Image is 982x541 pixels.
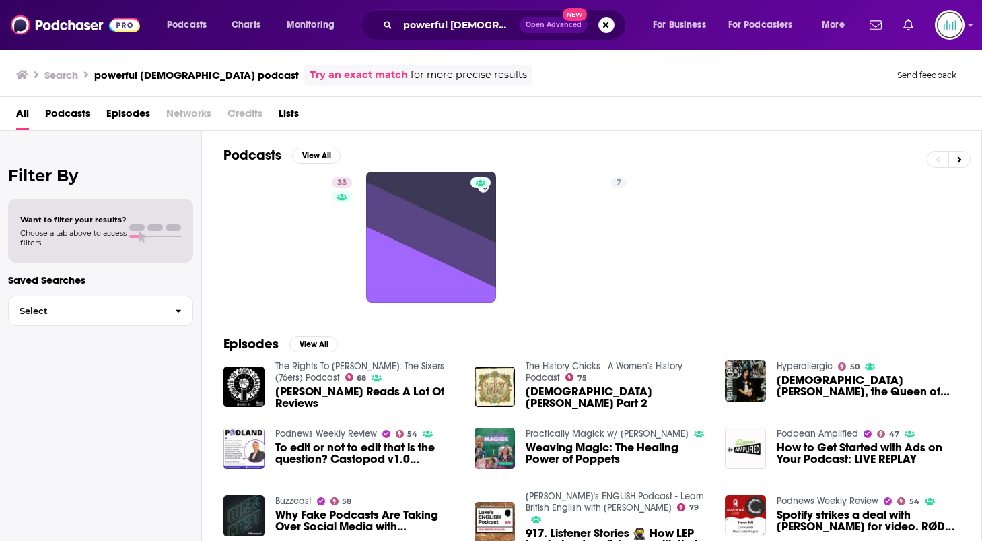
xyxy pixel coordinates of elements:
a: PodcastsView All [223,147,341,164]
a: Show notifications dropdown [864,13,887,36]
span: [PERSON_NAME] Reads A Lot Of Reviews [275,386,458,409]
span: Select [9,307,164,315]
a: Spike Reads A Lot Of Reviews [275,386,458,409]
a: Episodes [106,102,150,130]
span: Want to filter your results? [20,215,127,224]
a: Practically Magick w/ Courtney Pearl [526,428,689,439]
img: Weaving Magic: The Healing Power of Poppets [475,428,516,469]
h2: Episodes [223,336,279,352]
input: Search podcasts, credits, & more... [398,14,520,36]
a: The History Chicks : A Women's History Podcast [526,360,682,383]
img: Why Fake Podcasts Are Taking Over Social Media with Tom Rossi [223,495,265,536]
button: open menu [643,14,723,36]
a: 75 [565,373,587,381]
button: Send feedback [893,69,960,81]
span: 58 [342,499,351,505]
img: To edit or not to edit that is the question? Castopod v1.0 launches, Squadcast awarded US Patent,... [223,428,265,469]
a: Charts [223,14,269,36]
span: For Business [653,15,706,34]
span: Choose a tab above to access filters. [20,228,127,247]
span: Networks [166,102,211,130]
span: 7 [617,177,621,190]
a: Podnews Weekly Review [275,428,377,439]
a: Spotify strikes a deal with Jellysmack for video. RØDE Podcaster Duo & Streamer X launch at NAB. ... [777,509,960,532]
a: 54 [897,497,919,505]
img: Spotify strikes a deal with Jellysmack for video. RØDE Podcaster Duo & Streamer X launch at NAB. ... [725,495,766,536]
a: Try an exact match [310,67,408,83]
a: The Rights To Ricky Sanchez: The Sixers (76ers) Podcast [275,360,444,383]
a: Lady Pink, the Queen of New York City Graffiti [777,375,960,397]
span: for more precise results [411,67,527,83]
span: 54 [407,431,417,437]
span: All [16,102,29,130]
a: Luke's ENGLISH Podcast - Learn British English with Luke Thompson [526,490,704,513]
button: open menu [277,14,352,36]
img: How to Get Started with Ads on Your Podcast: LIVE REPLAY [725,428,766,469]
span: Spotify strikes a deal with [PERSON_NAME] for video. RØDE Podcaster Duo & Streamer X launch at NA... [777,509,960,532]
a: Show notifications dropdown [898,13,919,36]
h3: powerful [DEMOGRAPHIC_DATA] podcast [94,69,299,82]
a: 50 [838,362,860,371]
span: 75 [577,375,587,381]
a: Why Fake Podcasts Are Taking Over Social Media with Tom Rossi [275,509,458,532]
span: Charts [232,15,260,34]
p: Saved Searches [8,274,193,286]
a: EpisodesView All [223,336,338,352]
a: 54 [396,430,418,438]
a: Spike Reads A Lot Of Reviews [223,367,265,408]
span: 54 [909,499,919,505]
button: View All [289,336,338,352]
h2: Filter By [8,166,193,185]
a: Podbean Amplified [777,428,858,439]
img: Lady Mary Wortley Montagu Part 2 [475,367,516,408]
span: For Podcasters [728,15,793,34]
span: Logged in as podglomerate [935,10,965,40]
h2: Podcasts [223,147,281,164]
a: 47 [877,430,899,438]
span: Podcasts [167,15,207,34]
span: Open Advanced [526,22,582,28]
a: 68 [345,373,367,381]
a: To edit or not to edit that is the question? Castopod v1.0 launches, Squadcast awarded US Patent,... [275,442,458,465]
button: View All [292,148,341,164]
a: Podchaser - Follow, Share and Rate Podcasts [11,12,140,38]
span: [DEMOGRAPHIC_DATA] [PERSON_NAME], the Queen of [US_STATE] City Graffiti [777,375,960,397]
a: Weaving Magic: The Healing Power of Poppets [526,442,709,465]
button: Select [8,296,193,326]
span: [DEMOGRAPHIC_DATA] [PERSON_NAME] Part 2 [526,386,709,409]
span: Why Fake Podcasts Are Taking Over Social Media with [PERSON_NAME] [275,509,458,532]
span: 79 [689,505,699,511]
img: User Profile [935,10,965,40]
a: 79 [677,503,699,511]
div: Search podcasts, credits, & more... [374,9,639,40]
a: How to Get Started with Ads on Your Podcast: LIVE REPLAY [777,442,960,465]
span: Credits [227,102,262,130]
button: Open AdvancedNew [520,17,588,33]
span: More [822,15,845,34]
span: 47 [889,431,899,437]
button: open menu [157,14,224,36]
a: Lists [279,102,299,130]
a: 7 [611,177,627,188]
span: 68 [357,375,366,381]
a: 58 [330,497,352,505]
span: New [563,8,587,21]
img: Lady Pink, the Queen of New York City Graffiti [725,360,766,402]
a: Buzzcast [275,495,312,507]
a: Hyperallergic [777,360,833,372]
a: 7 [501,172,632,303]
button: open menu [812,14,862,36]
a: 33 [230,172,361,303]
a: Podnews Weekly Review [777,495,878,507]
